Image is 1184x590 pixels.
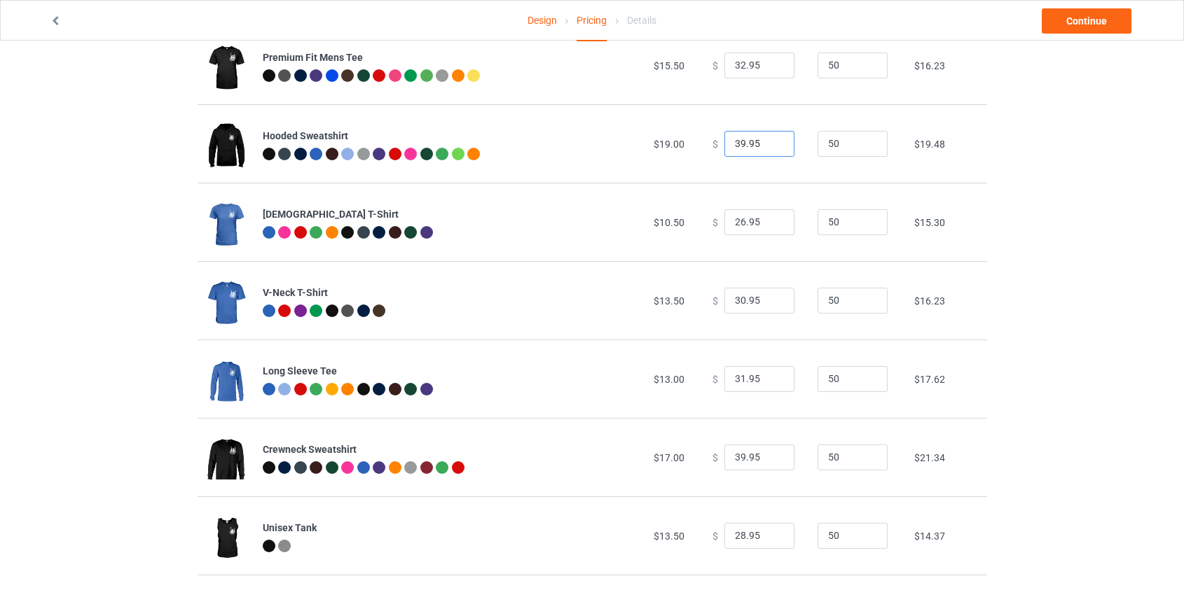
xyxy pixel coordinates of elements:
span: $ [713,373,718,384]
a: Continue [1042,8,1131,34]
span: $17.62 [914,374,945,385]
b: V-Neck T-Shirt [263,287,328,298]
span: $17.00 [654,452,684,463]
b: Crewneck Sweatshirt [263,444,357,455]
span: $13.50 [654,295,684,307]
b: Hooded Sweatshirt [263,130,348,141]
span: $14.37 [914,531,945,542]
span: $16.23 [914,295,945,307]
span: $13.50 [654,531,684,542]
span: $16.23 [914,60,945,71]
span: $13.00 [654,374,684,385]
span: $21.34 [914,452,945,463]
span: $ [713,530,718,541]
span: $19.48 [914,139,945,150]
span: $15.30 [914,217,945,228]
span: $ [713,59,718,71]
span: $ [713,216,718,227]
b: Premium Fit Mens Tee [263,52,363,63]
div: Details [627,1,656,40]
span: $10.50 [654,217,684,228]
span: $15.50 [654,60,684,71]
a: Design [528,1,557,40]
div: Pricing [577,1,607,41]
img: heather_texture.png [436,69,448,82]
span: $19.00 [654,139,684,150]
span: $ [713,138,718,149]
span: $ [713,451,718,463]
b: [DEMOGRAPHIC_DATA] T-Shirt [263,209,399,220]
b: Unisex Tank [263,522,317,533]
img: heather_texture.png [278,540,291,552]
b: Long Sleeve Tee [263,365,337,377]
span: $ [713,295,718,306]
